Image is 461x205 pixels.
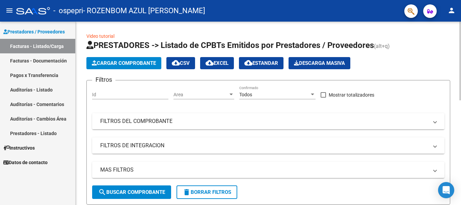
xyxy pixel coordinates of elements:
app-download-masive: Descarga masiva de comprobantes (adjuntos) [289,57,350,69]
a: Video tutorial [86,33,114,39]
mat-panel-title: MAS FILTROS [100,166,428,174]
span: Borrar Filtros [183,189,231,195]
mat-icon: cloud_download [244,59,252,67]
button: Cargar Comprobante [86,57,161,69]
mat-icon: person [448,6,456,15]
span: Buscar Comprobante [98,189,165,195]
span: Datos de contacto [3,159,48,166]
span: (alt+q) [374,43,390,49]
div: Open Intercom Messenger [438,182,454,198]
span: - ospepri [53,3,83,18]
h3: Filtros [92,75,115,84]
span: Cargar Comprobante [92,60,156,66]
span: Todos [239,92,252,97]
span: CSV [172,60,190,66]
mat-icon: menu [5,6,13,15]
button: Descarga Masiva [289,57,350,69]
span: EXCEL [206,60,228,66]
mat-expansion-panel-header: FILTROS DE INTEGRACION [92,137,444,154]
button: Buscar Comprobante [92,185,171,199]
button: EXCEL [200,57,234,69]
span: Instructivos [3,144,35,152]
mat-icon: cloud_download [206,59,214,67]
mat-panel-title: FILTROS DE INTEGRACION [100,142,428,149]
span: Prestadores / Proveedores [3,28,65,35]
span: - ROZENBOM AZUL [PERSON_NAME] [83,3,205,18]
mat-expansion-panel-header: FILTROS DEL COMPROBANTE [92,113,444,129]
span: Descarga Masiva [294,60,345,66]
mat-icon: delete [183,188,191,196]
button: CSV [166,57,195,69]
mat-panel-title: FILTROS DEL COMPROBANTE [100,118,428,125]
mat-expansion-panel-header: MAS FILTROS [92,162,444,178]
span: Estandar [244,60,278,66]
span: PRESTADORES -> Listado de CPBTs Emitidos por Prestadores / Proveedores [86,41,374,50]
button: Estandar [239,57,283,69]
span: Mostrar totalizadores [329,91,374,99]
button: Borrar Filtros [177,185,237,199]
mat-icon: cloud_download [172,59,180,67]
mat-icon: search [98,188,106,196]
span: Area [173,92,228,98]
